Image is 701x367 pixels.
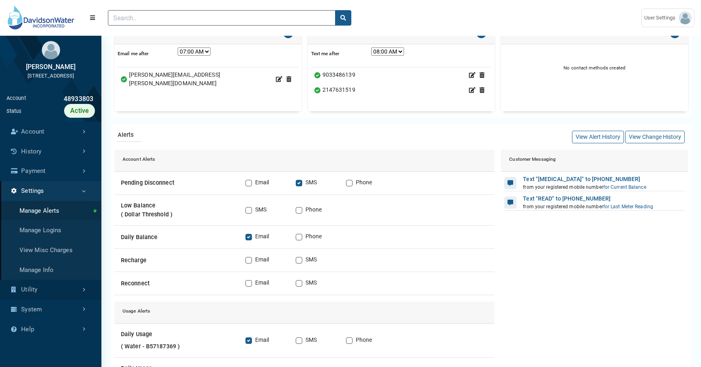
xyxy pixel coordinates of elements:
div: Reconnect [118,279,242,288]
button: Menu [84,11,101,25]
div: Recharge [118,256,242,265]
div: Active [64,104,95,118]
label: Email [255,232,269,242]
div: 9033486139 [323,71,447,79]
div: Account [6,94,26,104]
button: Delete Email contact of ted.vann@exceleron.com [286,71,295,88]
div: Daily Balance [118,233,242,242]
label: SMS [305,278,317,288]
label: Email [255,255,269,265]
button: Edit SMS contact of 2147631519 [465,86,479,94]
div: ( Water - B57187369 ) [121,342,239,351]
label: SMS [305,336,317,345]
button: Delete SMS contact of 2147631519 [479,86,488,94]
div: Pending Disconnect [118,179,242,188]
span: for last meter reading [603,204,653,209]
label: Phone [356,178,372,188]
span: ( Dollar Threshold ) [121,211,172,218]
label: Email [255,336,269,345]
div: from your registered mobile number [523,203,653,210]
div: Text "READ" to [PHONE_NUMBER] [523,194,653,203]
span: User Settings [644,14,679,22]
label: SMS [255,205,267,215]
label: Text me after [311,47,339,60]
div: [PERSON_NAME] [6,62,95,72]
div: 48933803 [26,94,95,104]
h2: Alerts [118,131,134,140]
div: from your registered mobile number [523,183,646,191]
div: Low Balance [118,201,242,219]
label: SMS [305,255,317,265]
label: Email me after [118,47,148,60]
div: Daily Usage [118,330,242,351]
button: Edit Email contact of ted.vann@exceleron.com [272,71,286,88]
h3: Usage Alerts [123,308,150,315]
div: Text "[MEDICAL_DATA]" to [PHONE_NUMBER] [523,175,646,183]
div: [PERSON_NAME][EMAIL_ADDRESS][PERSON_NAME][DOMAIN_NAME] [129,71,254,88]
div: Status [6,107,22,115]
label: SMS [305,178,317,188]
button: Edit SMS contact of 9033486139 [465,71,479,79]
label: Email [255,278,269,288]
label: Phone [356,336,372,345]
span: for current balance [603,184,646,190]
button: search [335,10,351,26]
button: Delete SMS contact of 9033486139 [479,71,488,79]
div: [STREET_ADDRESS] [6,72,95,80]
h3: Customer Messaging [509,156,556,163]
button: View Change History [625,131,685,143]
button: View Alert History [572,131,624,143]
label: Phone [305,232,322,242]
div: 2147631519 [323,86,447,94]
label: Phone [305,205,322,215]
label: Email [255,178,269,188]
input: Search [108,10,335,26]
a: User Settings [641,9,695,27]
div: No contact methods created [563,65,626,72]
h3: Account Alerts [123,156,155,163]
img: DEMO Logo [6,5,77,30]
